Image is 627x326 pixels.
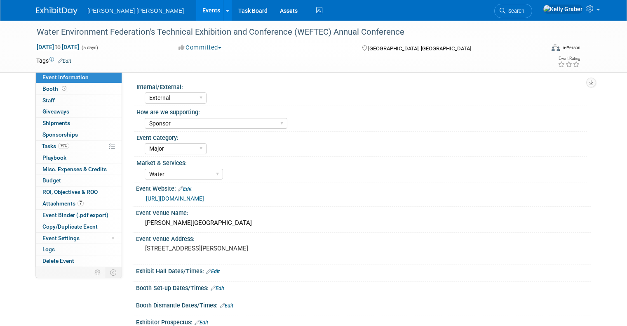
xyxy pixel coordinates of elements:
[36,57,71,65] td: Tags
[36,255,122,267] a: Delete Event
[36,164,122,175] a: Misc. Expenses & Credits
[42,223,98,230] span: Copy/Duplicate Event
[36,83,122,94] a: Booth
[505,8,524,14] span: Search
[36,7,77,15] img: ExhibitDay
[42,120,70,126] span: Shipments
[77,200,84,206] span: 7
[136,132,587,142] div: Event Category:
[500,43,580,55] div: Event Format
[91,267,105,278] td: Personalize Event Tab Strip
[146,195,204,202] a: [URL][DOMAIN_NAME]
[105,267,122,278] td: Toggle Event Tabs
[42,166,107,172] span: Misc. Expenses & Credits
[36,43,80,51] span: [DATE] [DATE]
[494,4,532,18] a: Search
[42,131,78,138] span: Sponsorships
[34,25,534,40] div: Water Environment Federation's Technical Exhibition and Conference (WEFTEC) Annual Conference
[36,106,122,117] a: Giveaways
[136,299,591,310] div: Booth Dismantle Dates/Times:
[42,97,55,104] span: Staff
[36,118,122,129] a: Shipments
[561,45,580,51] div: In-Person
[136,233,591,243] div: Event Venue Address:
[36,244,122,255] a: Logs
[195,320,208,326] a: Edit
[36,152,122,163] a: Playbook
[145,245,317,252] pre: [STREET_ADDRESS][PERSON_NAME]
[42,246,55,253] span: Logs
[543,5,583,14] img: Kelly Graber
[136,265,591,276] div: Exhibit Hall Dates/Times:
[36,198,122,209] a: Attachments7
[176,43,225,52] button: Committed
[136,81,587,91] div: Internal/External:
[36,210,122,221] a: Event Binder (.pdf export)
[112,237,114,239] span: Modified Layout
[368,45,471,52] span: [GEOGRAPHIC_DATA], [GEOGRAPHIC_DATA]
[42,154,66,161] span: Playbook
[142,217,585,229] div: [PERSON_NAME][GEOGRAPHIC_DATA]
[558,57,580,61] div: Event Rating
[36,95,122,106] a: Staff
[136,157,587,167] div: Market & Services:
[42,212,108,218] span: Event Binder (.pdf export)
[42,85,68,92] span: Booth
[552,44,560,51] img: Format-Inperson.png
[36,175,122,186] a: Budget
[36,129,122,140] a: Sponsorships
[87,7,184,14] span: [PERSON_NAME] [PERSON_NAME]
[136,282,591,293] div: Booth Set-up Dates/Times:
[60,85,68,92] span: Booth not reserved yet
[136,207,591,217] div: Event Venue Name:
[42,200,84,207] span: Attachments
[42,74,89,80] span: Event Information
[36,141,122,152] a: Tasks79%
[211,286,224,291] a: Edit
[42,189,98,195] span: ROI, Objectives & ROO
[42,257,74,264] span: Delete Event
[42,177,61,184] span: Budget
[178,186,192,192] a: Edit
[220,303,233,309] a: Edit
[36,233,122,244] a: Event Settings
[206,269,220,274] a: Edit
[42,235,80,241] span: Event Settings
[81,45,98,50] span: (5 days)
[36,187,122,198] a: ROI, Objectives & ROO
[42,108,69,115] span: Giveaways
[42,143,69,149] span: Tasks
[136,182,591,193] div: Event Website:
[58,143,69,149] span: 79%
[58,58,71,64] a: Edit
[36,221,122,232] a: Copy/Duplicate Event
[54,44,62,50] span: to
[136,106,587,116] div: How are we supporting:
[36,72,122,83] a: Event Information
